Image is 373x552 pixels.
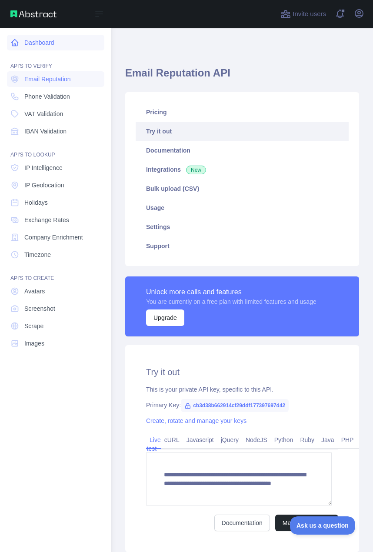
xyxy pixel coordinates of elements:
[24,127,67,136] span: IBAN Validation
[7,52,104,70] div: API'S TO VERIFY
[7,35,104,50] a: Dashboard
[136,141,349,160] a: Documentation
[146,309,184,326] button: Upgrade
[146,366,338,378] h2: Try it out
[24,198,48,207] span: Holidays
[146,297,316,306] div: You are currently on a free plan with limited features and usage
[7,177,104,193] a: IP Geolocation
[24,216,69,224] span: Exchange Rates
[7,301,104,316] a: Screenshot
[136,217,349,236] a: Settings
[7,212,104,228] a: Exchange Rates
[24,287,45,296] span: Avatars
[7,336,104,351] a: Images
[146,287,316,297] div: Unlock more calls and features
[136,198,349,217] a: Usage
[146,401,338,409] div: Primary Key:
[7,283,104,299] a: Avatars
[7,89,104,104] a: Phone Validation
[242,433,271,447] a: NodeJS
[7,160,104,176] a: IP Intelligence
[7,264,104,282] div: API'S TO CREATE
[24,163,63,172] span: IP Intelligence
[146,433,161,456] a: Live test
[7,123,104,139] a: IBAN Validation
[136,103,349,122] a: Pricing
[338,433,357,447] a: PHP
[136,179,349,198] a: Bulk upload (CSV)
[136,236,349,256] a: Support
[181,399,289,412] span: cb3d38b662914cf29ddf177397697d42
[24,233,83,242] span: Company Enrichment
[24,181,64,190] span: IP Geolocation
[7,247,104,263] a: Timezone
[7,229,104,245] a: Company Enrichment
[318,433,338,447] a: Java
[7,195,104,210] a: Holidays
[24,92,70,101] span: Phone Validation
[271,433,297,447] a: Python
[146,417,246,424] a: Create, rotate and manage your keys
[161,433,183,447] a: cURL
[125,66,359,87] h1: Email Reputation API
[146,385,338,394] div: This is your private API key, specific to this API.
[214,515,270,531] a: Documentation
[10,10,57,17] img: Abstract API
[24,322,43,330] span: Scrape
[186,166,206,174] span: New
[24,75,71,83] span: Email Reputation
[275,515,338,531] button: Make test request
[7,318,104,334] a: Scrape
[296,433,318,447] a: Ruby
[217,433,242,447] a: jQuery
[279,7,328,21] button: Invite users
[7,71,104,87] a: Email Reputation
[136,160,349,179] a: Integrations New
[183,433,217,447] a: Javascript
[7,141,104,158] div: API'S TO LOOKUP
[7,106,104,122] a: VAT Validation
[136,122,349,141] a: Try it out
[290,516,356,535] iframe: Toggle Customer Support
[357,433,372,447] a: Go
[24,250,51,259] span: Timezone
[24,339,44,348] span: Images
[24,304,55,313] span: Screenshot
[293,9,326,19] span: Invite users
[24,110,63,118] span: VAT Validation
